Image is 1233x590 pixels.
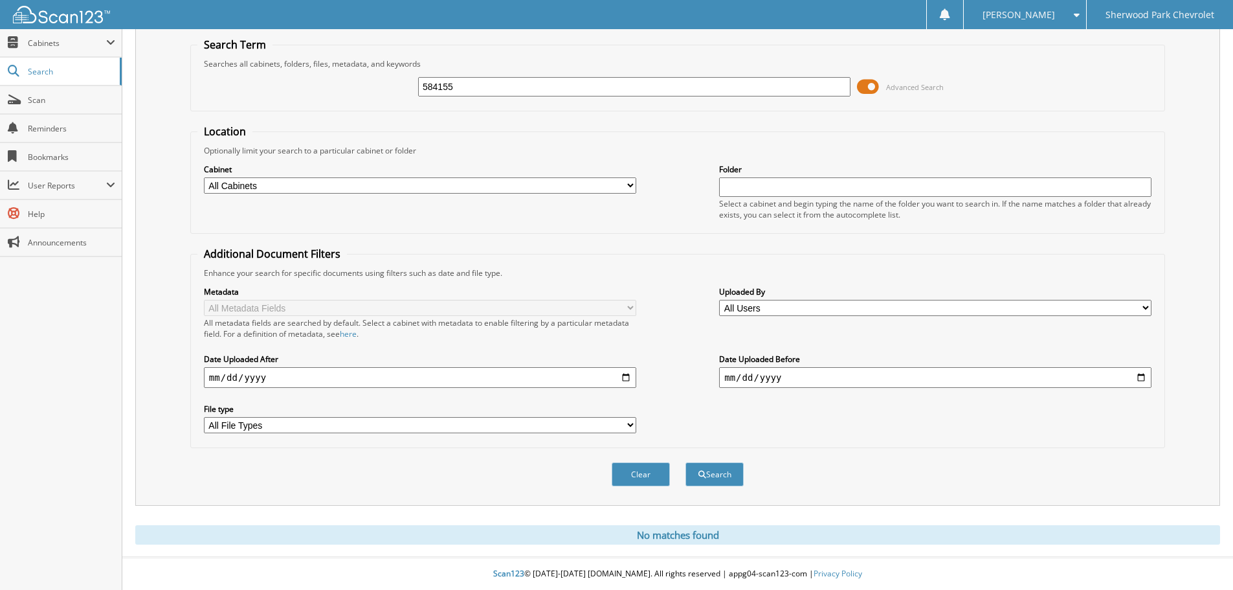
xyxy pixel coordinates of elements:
iframe: Chat Widget [1168,528,1233,590]
div: All metadata fields are searched by default. Select a cabinet with metadata to enable filtering b... [204,317,636,339]
div: No matches found [135,525,1220,545]
span: Sherwood Park Chevrolet [1105,11,1214,19]
a: Privacy Policy [814,568,862,579]
legend: Search Term [197,38,272,52]
label: Metadata [204,286,636,297]
span: [PERSON_NAME] [983,11,1055,19]
label: File type [204,403,636,414]
label: Date Uploaded Before [719,354,1151,365]
input: start [204,367,636,388]
button: Clear [612,462,670,486]
label: Date Uploaded After [204,354,636,365]
span: User Reports [28,180,106,191]
span: Scan [28,95,115,106]
div: Enhance your search for specific documents using filters such as date and file type. [197,267,1158,278]
label: Cabinet [204,164,636,175]
div: Optionally limit your search to a particular cabinet or folder [197,145,1158,156]
span: Cabinets [28,38,106,49]
button: Search [685,462,744,486]
div: © [DATE]-[DATE] [DOMAIN_NAME]. All rights reserved | appg04-scan123-com | [122,558,1233,590]
div: Searches all cabinets, folders, files, metadata, and keywords [197,58,1158,69]
span: Scan123 [493,568,524,579]
legend: Additional Document Filters [197,247,347,261]
span: Bookmarks [28,152,115,163]
div: Select a cabinet and begin typing the name of the folder you want to search in. If the name match... [719,198,1151,220]
label: Uploaded By [719,286,1151,297]
span: Announcements [28,237,115,248]
span: Reminders [28,123,115,134]
a: here [340,328,357,339]
legend: Location [197,124,252,139]
span: Search [28,66,113,77]
span: Advanced Search [886,82,944,92]
label: Folder [719,164,1151,175]
input: end [719,367,1151,388]
span: Help [28,209,115,220]
img: scan123-logo-white.svg [13,6,110,23]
